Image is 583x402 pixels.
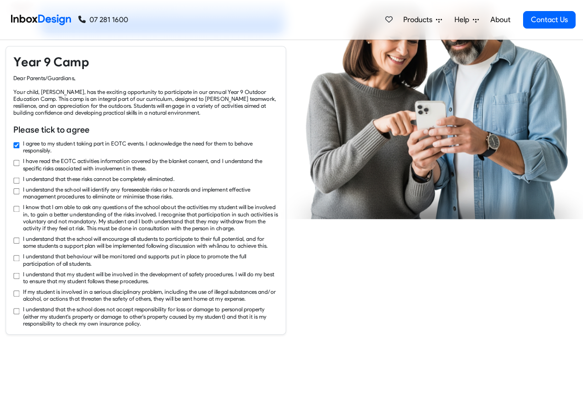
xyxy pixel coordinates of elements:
label: I understand that behaviour will be monitored and supports put in place to promote the full parti... [23,253,278,267]
a: Products [400,11,446,29]
h4: Year 9 Camp [13,54,278,71]
label: I understand the school will identify any foreseeable risks or hazards and implement effective ma... [23,186,278,200]
label: I agree to my student taking part in EOTC events. I acknowledge the need for them to behave respo... [23,140,278,154]
label: I know that I am able to ask any questions of the school about the activities my student will be ... [23,204,278,232]
span: Help [454,14,473,25]
label: I understand that the school does not accept responsibility for loss or damage to personal proper... [23,306,278,326]
span: Products [403,14,436,25]
a: About [488,11,513,29]
a: 07 281 1600 [78,14,128,25]
label: I have read the EOTC activities information covered by the blanket consent, and I understand the ... [23,157,278,171]
div: Dear Parents/Guardians, Your child, [PERSON_NAME], has the exciting opportunity to participate in... [13,75,278,117]
label: I understand that these risks cannot be completely eliminated. [23,175,175,182]
h6: Please tick to agree [13,124,278,136]
label: I understand that my student will be involved in the development of safety procedures. I will do ... [23,270,278,284]
label: If my student is involved in a serious disciplinary problem, including the use of illegal substan... [23,288,278,302]
label: I understand that the school will encourage all students to participate to their full potential, ... [23,235,278,249]
a: Contact Us [523,11,576,29]
a: Help [451,11,483,29]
